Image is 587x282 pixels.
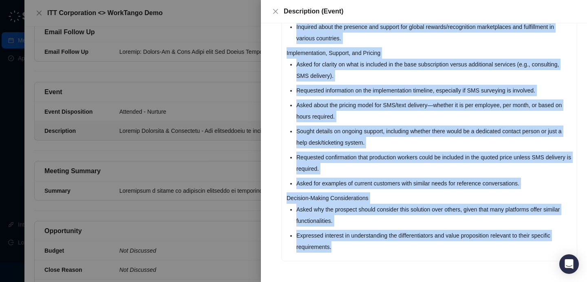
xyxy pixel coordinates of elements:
li: Inquired about the presence and support for global rewards/recognition marketplaces and fulfillme... [296,21,572,44]
span: close [272,8,279,15]
li: Asked why the prospect should consider this solution over others, given that many platforms offer... [296,204,572,227]
div: Open Intercom Messenger [559,254,579,274]
li: Asked about the pricing model for SMS/text delivery—whether it is per employee, per month, or bas... [296,99,572,122]
li: Requested information on the implementation timeline, especially if SMS surveying is involved. [296,85,572,96]
li: Sought details on ongoing support, including whether there would be a dedicated contact person or... [296,126,572,148]
div: Description (Event) [284,7,577,16]
p: Implementation, Support, and Pricing [287,47,572,59]
li: Asked for examples of current customers with similar needs for reference conversations. [296,178,572,189]
li: Requested confirmation that production workers could be included in the quoted price unless SMS d... [296,152,572,174]
p: Decision-Making Considerations [287,192,572,204]
button: Close [271,7,280,16]
li: Asked for clarity on what is included in the base subscription versus additional services (e.g., ... [296,59,572,82]
li: Expressed interest in understanding the differentiators and value proposition relevant to their s... [296,230,572,253]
